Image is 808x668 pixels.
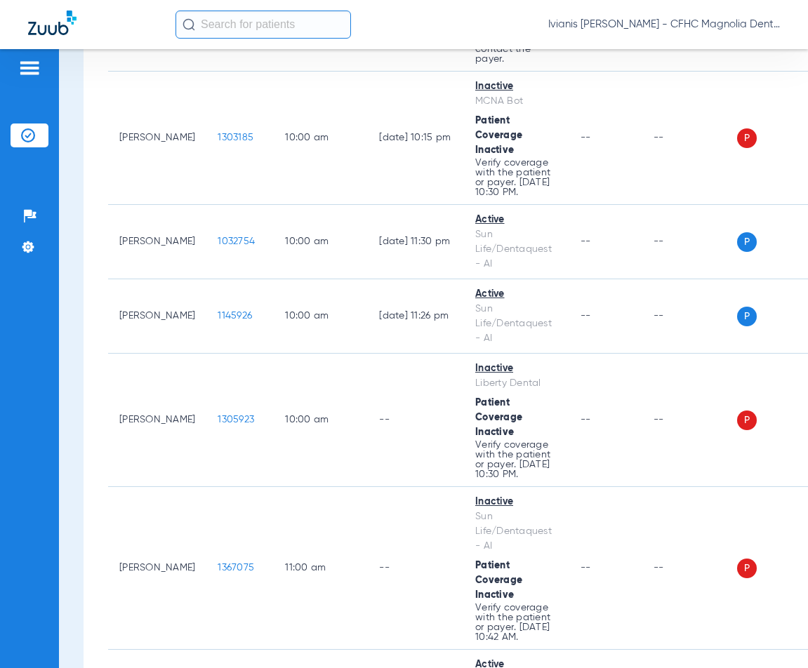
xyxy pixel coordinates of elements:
span: -- [581,133,591,142]
div: Inactive [475,79,558,94]
span: -- [581,415,591,425]
td: -- [642,205,737,279]
div: Sun Life/Dentaquest - AI [475,227,558,272]
span: P [737,307,757,326]
td: -- [368,354,464,487]
td: -- [642,72,737,205]
div: MCNA Bot [475,94,558,109]
td: [PERSON_NAME] [108,487,206,650]
td: [DATE] 11:30 PM [368,205,464,279]
span: Patient Coverage Inactive [475,561,522,600]
td: [DATE] 11:26 PM [368,279,464,354]
span: -- [581,236,591,246]
div: Sun Life/Dentaquest - AI [475,509,558,554]
td: -- [642,354,737,487]
img: Zuub Logo [28,11,77,35]
span: 1303185 [218,133,253,142]
div: Active [475,213,558,227]
td: [PERSON_NAME] [108,354,206,487]
td: 10:00 AM [274,205,368,279]
div: Active [475,287,558,302]
span: P [737,410,757,430]
td: [PERSON_NAME] [108,205,206,279]
img: hamburger-icon [18,60,41,76]
div: Sun Life/Dentaquest - AI [475,302,558,346]
td: [PERSON_NAME] [108,279,206,354]
span: -- [581,311,591,321]
span: P [737,232,757,252]
span: 1305923 [218,415,254,425]
p: Verify coverage with the patient or payer. [DATE] 10:30 PM. [475,158,558,197]
td: [PERSON_NAME] [108,72,206,205]
td: -- [368,487,464,650]
td: -- [642,487,737,650]
span: 1367075 [218,563,254,573]
span: -- [581,563,591,573]
span: P [737,559,757,578]
td: 10:00 AM [274,279,368,354]
td: -- [642,279,737,354]
input: Search for patients [175,11,351,39]
span: Ivianis [PERSON_NAME] - CFHC Magnolia Dental [548,18,780,32]
div: Inactive [475,495,558,509]
td: 10:00 AM [274,72,368,205]
td: [DATE] 10:15 PM [368,72,464,205]
td: 11:00 AM [274,487,368,650]
p: Verify coverage with the patient or payer. [DATE] 10:30 PM. [475,440,558,479]
td: 10:00 AM [274,354,368,487]
p: Verify coverage with the patient or payer. [DATE] 10:42 AM. [475,603,558,642]
span: Patient Coverage Inactive [475,398,522,437]
img: Search Icon [183,18,195,31]
span: P [737,128,757,148]
span: Patient Coverage Inactive [475,116,522,155]
span: 1145926 [218,311,252,321]
div: Liberty Dental [475,376,558,391]
iframe: Chat Widget [738,601,808,668]
span: 1032754 [218,236,255,246]
div: Inactive [475,361,558,376]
